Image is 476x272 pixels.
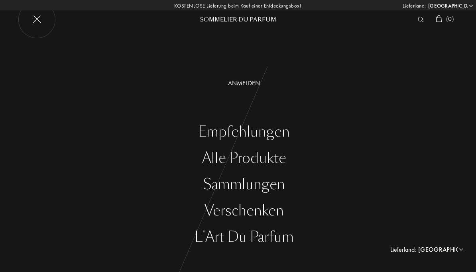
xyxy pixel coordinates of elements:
div: Sommelier du Parfum [190,16,286,24]
img: search_icn_white.svg [418,17,424,22]
a: Alle Produkte [12,150,476,166]
a: Verschenken [12,203,476,219]
span: ( 0 ) [446,15,454,23]
img: cart_white.svg [436,15,442,22]
a: Anmelden [12,78,476,88]
a: L'Art du Parfum [12,229,476,245]
span: Lieferland: [403,2,426,10]
span: Lieferland: [390,245,416,254]
a: Empfehlungen [12,124,476,140]
a: Sammlungen [12,176,476,193]
img: burger_white_close.png [18,1,56,39]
